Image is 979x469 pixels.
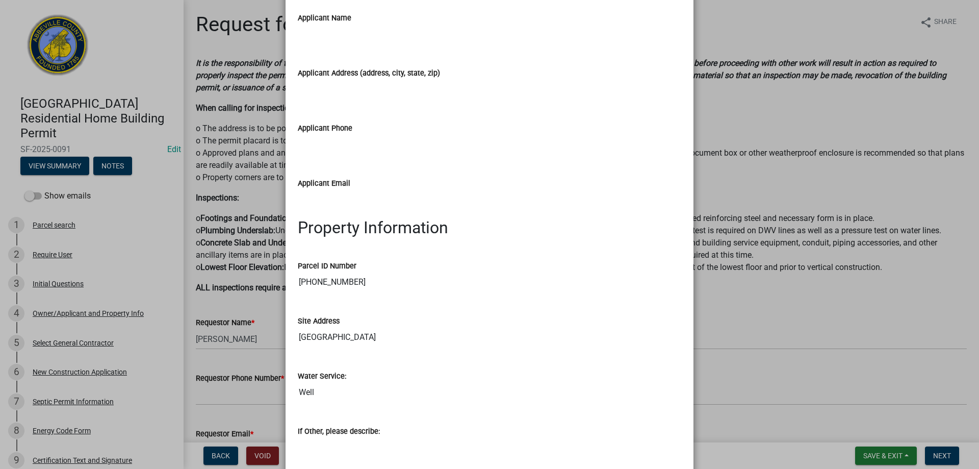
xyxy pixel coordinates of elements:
[298,428,380,435] label: If Other, please describe:
[298,218,681,237] h2: Property Information
[298,263,356,270] label: Parcel ID Number
[298,373,346,380] label: Water Service:
[298,70,440,77] label: Applicant Address (address, city, state, zip)
[298,125,352,132] label: Applicant Phone
[298,180,350,187] label: Applicant Email
[298,318,340,325] label: Site Address
[298,15,351,22] label: Applicant Name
